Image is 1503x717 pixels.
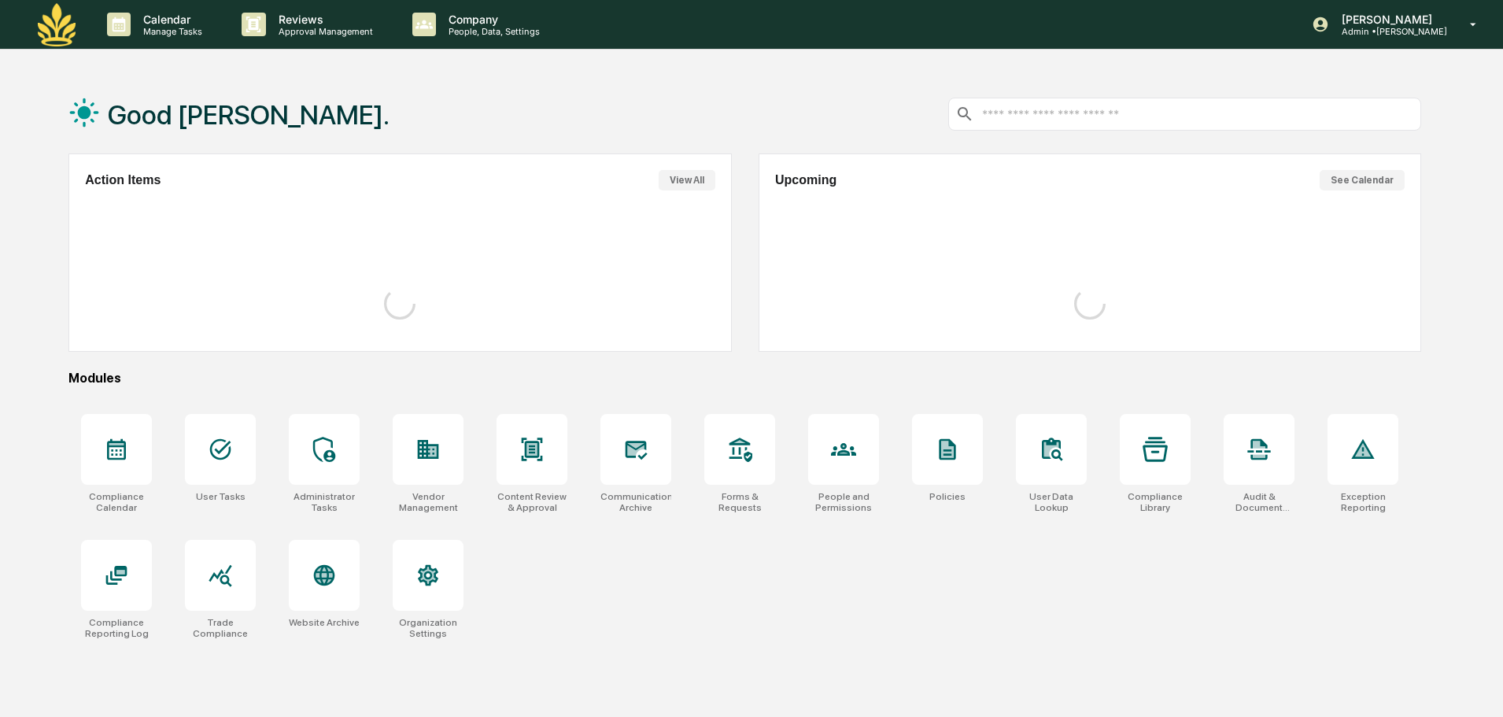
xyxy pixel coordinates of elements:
div: Compliance Library [1120,491,1191,513]
div: Organization Settings [393,617,463,639]
div: Audit & Document Logs [1224,491,1294,513]
button: See Calendar [1320,170,1405,190]
div: Communications Archive [600,491,671,513]
div: Modules [68,371,1421,386]
div: Exception Reporting [1328,491,1398,513]
p: [PERSON_NAME] [1329,13,1447,26]
div: Forms & Requests [704,491,775,513]
h2: Action Items [85,173,161,187]
p: People, Data, Settings [436,26,548,37]
div: Trade Compliance [185,617,256,639]
button: View All [659,170,715,190]
div: Website Archive [289,617,360,628]
div: Administrator Tasks [289,491,360,513]
div: Compliance Reporting Log [81,617,152,639]
p: Manage Tasks [131,26,210,37]
div: People and Permissions [808,491,879,513]
p: Admin • [PERSON_NAME] [1329,26,1447,37]
p: Reviews [266,13,381,26]
p: Approval Management [266,26,381,37]
h1: Good [PERSON_NAME]. [108,99,390,131]
div: User Tasks [196,491,246,502]
div: Policies [929,491,966,502]
div: Content Review & Approval [497,491,567,513]
div: User Data Lookup [1016,491,1087,513]
img: logo [38,3,76,46]
div: Compliance Calendar [81,491,152,513]
h2: Upcoming [775,173,836,187]
p: Calendar [131,13,210,26]
div: Vendor Management [393,491,463,513]
p: Company [436,13,548,26]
